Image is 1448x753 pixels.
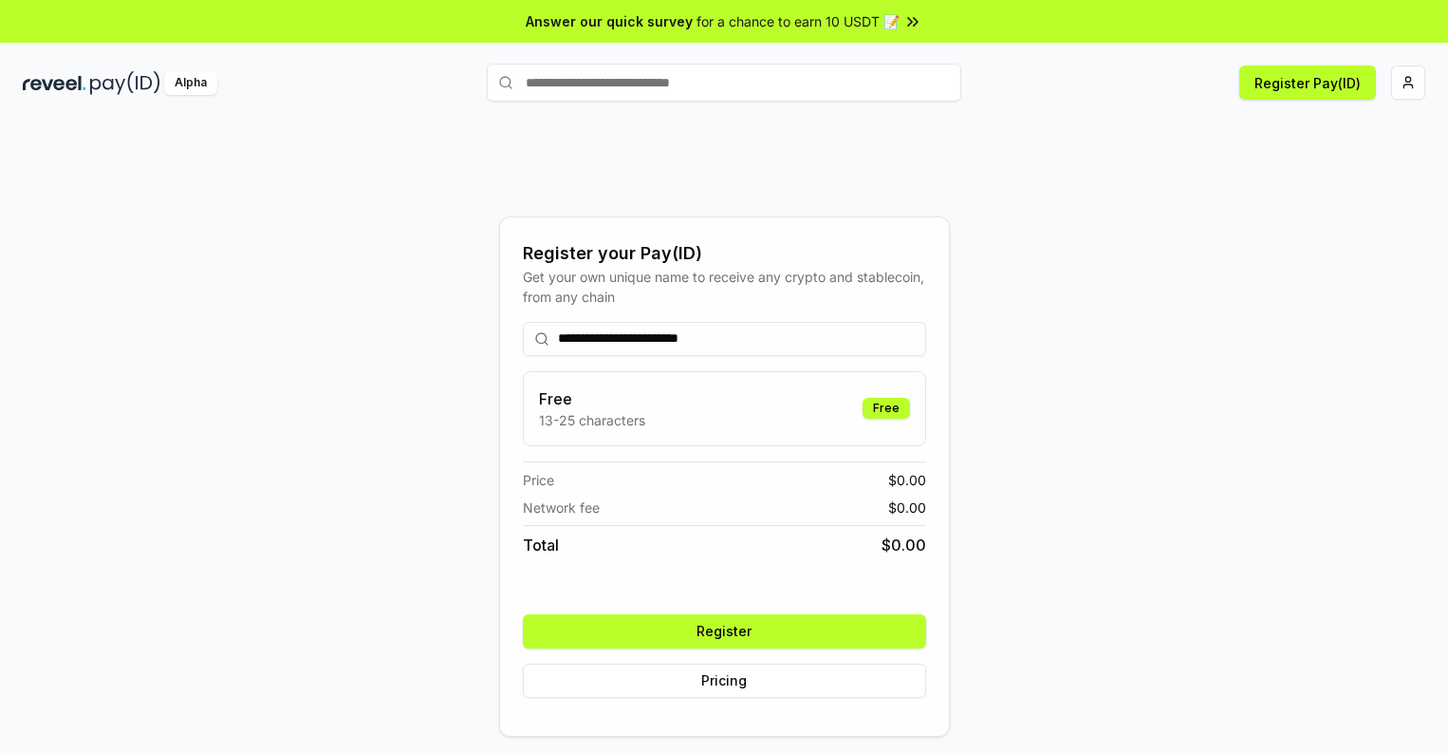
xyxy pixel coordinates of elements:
[888,498,926,518] span: $ 0.00
[23,71,86,95] img: reveel_dark
[523,267,926,307] div: Get your own unique name to receive any crypto and stablecoin, from any chain
[888,470,926,490] span: $ 0.00
[523,470,554,490] span: Price
[882,534,926,556] span: $ 0.00
[164,71,217,95] div: Alpha
[539,410,645,430] p: 13-25 characters
[523,664,926,698] button: Pricing
[523,534,559,556] span: Total
[1239,66,1376,100] button: Register Pay(ID)
[526,11,693,31] span: Answer our quick survey
[523,498,600,518] span: Network fee
[863,398,910,419] div: Free
[523,240,926,267] div: Register your Pay(ID)
[90,71,160,95] img: pay_id
[523,614,926,649] button: Register
[696,11,900,31] span: for a chance to earn 10 USDT 📝
[539,387,645,410] h3: Free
